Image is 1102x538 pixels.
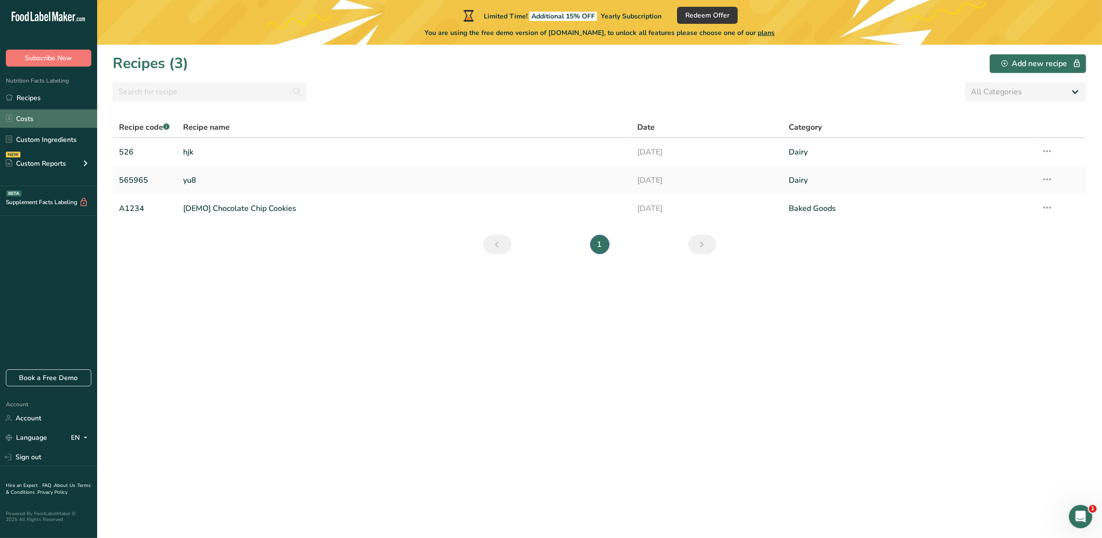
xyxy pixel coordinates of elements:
[119,122,170,133] span: Recipe code
[71,432,91,444] div: EN
[483,235,511,254] a: Previous page
[637,170,777,191] a: [DATE]
[601,12,661,21] span: Yearly Subscription
[25,53,72,63] span: Subscribe Now
[6,191,21,196] div: BETA
[113,52,188,74] h1: Recipes (3)
[6,50,91,67] button: Subscribe Now
[6,482,40,489] a: Hire an Expert .
[54,482,77,489] a: About Us .
[461,10,661,21] div: Limited Time!
[685,10,729,20] span: Redeem Offer
[1001,58,1074,69] div: Add new recipe
[183,198,626,219] a: [DEMO] Chocolate Chip Cookies
[6,158,66,169] div: Custom Reports
[183,170,626,191] a: yu8
[789,198,1030,219] a: Baked Goods
[119,142,171,162] a: 526
[789,121,822,133] span: Category
[688,235,716,254] a: Next page
[119,170,171,191] a: 565965
[6,482,91,496] a: Terms & Conditions .
[424,28,775,38] span: You are using the free demo version of [DOMAIN_NAME], to unlock all features please choose one of...
[789,142,1030,162] a: Dairy
[37,489,68,496] a: Privacy Policy
[183,121,230,133] span: Recipe name
[6,511,91,522] div: Powered By FoodLabelMaker © 2025 All Rights Reserved
[637,198,777,219] a: [DATE]
[789,170,1030,191] a: Dairy
[6,369,91,386] a: Book a Free Demo
[989,54,1086,73] button: Add new recipe
[42,482,54,489] a: FAQ .
[183,142,626,162] a: hjk
[637,121,655,133] span: Date
[6,429,47,446] a: Language
[758,28,775,37] span: plans
[119,198,171,219] a: A1234
[113,82,307,102] input: Search for recipe
[6,152,20,157] div: NEW
[1089,505,1097,513] span: 1
[1069,505,1092,528] iframe: Intercom live chat
[637,142,777,162] a: [DATE]
[677,7,738,24] button: Redeem Offer
[529,12,597,21] span: Additional 15% OFF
